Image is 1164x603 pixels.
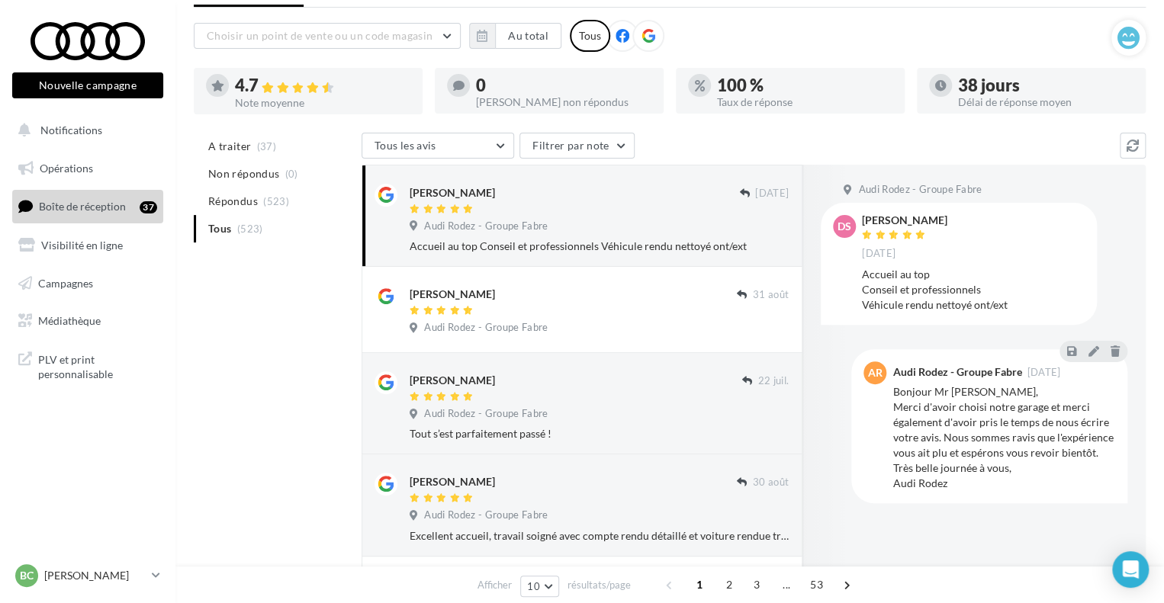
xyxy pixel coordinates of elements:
span: Choisir un point de vente ou un code magasin [207,29,432,42]
span: (523) [263,195,289,207]
a: Visibilité en ligne [9,229,166,261]
span: résultats/page [568,578,631,592]
span: Campagnes [38,276,93,289]
span: 10 [527,580,540,592]
span: BC [20,568,34,583]
span: Audi Rodez - Groupe Fabre [424,220,548,233]
div: [PERSON_NAME] non répondus [476,97,651,107]
a: BC [PERSON_NAME] [12,561,163,590]
div: [PERSON_NAME] [410,185,495,200]
span: Non répondus [208,166,279,181]
a: Opérations [9,152,166,184]
span: AR [868,365,883,380]
span: 2 [717,573,741,597]
span: Médiathèque [38,314,101,327]
span: ... [774,573,799,597]
a: Boîte de réception37 [9,190,166,223]
button: Au total [469,23,561,49]
a: Campagnes [9,268,166,300]
span: Afficher [477,578,512,592]
button: Tous les avis [362,133,514,159]
a: PLV et print personnalisable [9,343,166,388]
div: Taux de réponse [717,97,892,107]
span: Tous les avis [375,139,436,152]
span: Audi Rodez - Groupe Fabre [424,407,548,421]
span: (37) [257,140,276,152]
span: (0) [285,168,298,180]
span: Audi Rodez - Groupe Fabre [424,508,548,522]
span: 31 août [753,288,789,302]
button: Choisir un point de vente ou un code magasin [194,23,461,49]
div: 38 jours [958,77,1133,94]
span: Notifications [40,123,102,136]
div: Note moyenne [235,98,410,108]
p: [PERSON_NAME] [44,568,146,583]
span: A traiter [208,139,251,154]
span: Boîte de réception [39,200,126,213]
span: Audi Rodez - Groupe Fabre [858,183,982,197]
button: Au total [495,23,561,49]
div: Excellent accueil, travail soigné avec compte rendu détaillé et voiture rendue très propre, intér... [410,528,789,544]
span: 1 [687,573,712,597]
div: Open Intercom Messenger [1112,551,1149,588]
button: Filtrer par note [519,133,635,159]
div: Tout s’est parfaitement passé ! [410,426,789,441]
a: Médiathèque [9,305,166,337]
span: Visibilité en ligne [41,239,123,252]
span: 53 [804,573,829,597]
span: PLV et print personnalisable [38,349,157,382]
span: 22 juil. [757,374,789,388]
span: [DATE] [755,187,789,200]
span: Répondus [208,194,258,209]
div: [PERSON_NAME] [410,287,495,302]
div: Accueil au top Conseil et professionnels Véhicule rendu nettoyé ont/ext [862,267,1085,313]
div: [PERSON_NAME] [410,474,495,489]
div: 100 % [717,77,892,94]
div: 4.7 [235,77,410,95]
span: [DATE] [862,247,896,261]
div: Audi Rodez - Groupe Fabre [892,367,1021,377]
div: Accueil au top Conseil et professionnels Véhicule rendu nettoyé ont/ext [410,239,789,254]
span: [DATE] [1027,367,1060,377]
button: 10 [520,576,559,597]
div: 0 [476,77,651,94]
div: Tous [570,20,610,52]
button: Notifications [9,114,160,146]
button: Nouvelle campagne [12,72,163,98]
span: ds [838,219,851,234]
span: 30 août [753,476,789,489]
span: Opérations [40,162,93,175]
div: [PERSON_NAME] [862,215,947,226]
span: Audi Rodez - Groupe Fabre [424,321,548,335]
div: Délai de réponse moyen [958,97,1133,107]
div: Bonjour Mr [PERSON_NAME], Merci d'avoir choisi notre garage et merci également d'avoir pris le te... [892,384,1115,491]
div: [PERSON_NAME] [410,373,495,388]
div: 37 [140,201,157,213]
span: 3 [744,573,769,597]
